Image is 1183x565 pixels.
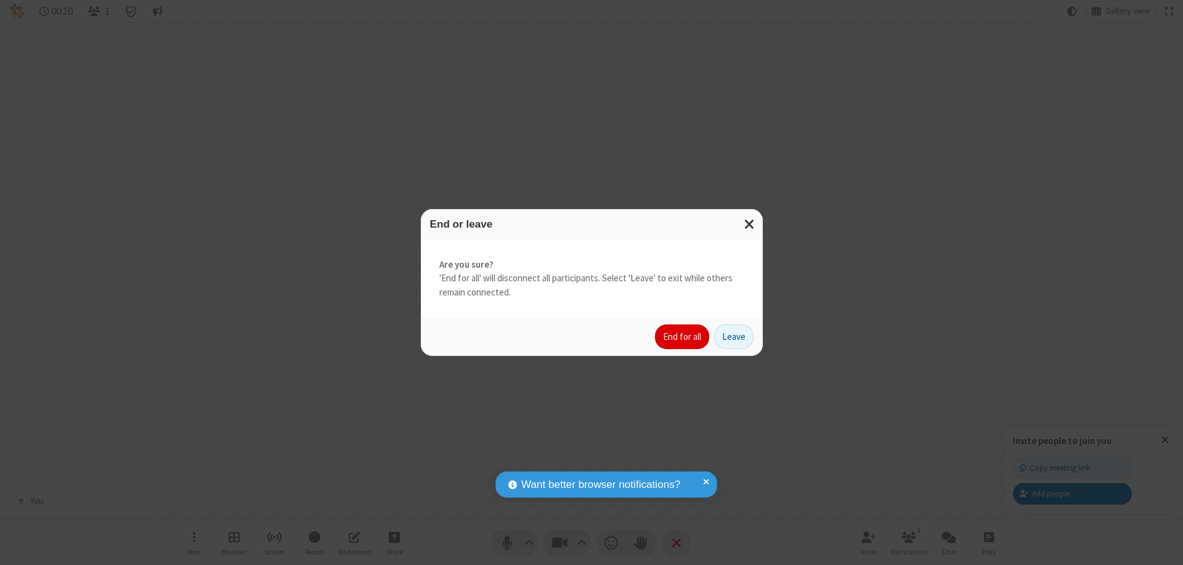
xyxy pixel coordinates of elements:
span: Want better browser notifications? [521,477,680,493]
strong: Are you sure? [439,258,744,272]
button: End for all [655,324,709,349]
button: Leave [714,324,754,349]
div: 'End for all' will disconnect all participants. Select 'Leave' to exit while others remain connec... [421,239,763,318]
h3: End or leave [430,218,754,230]
button: Close modal [737,209,763,239]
